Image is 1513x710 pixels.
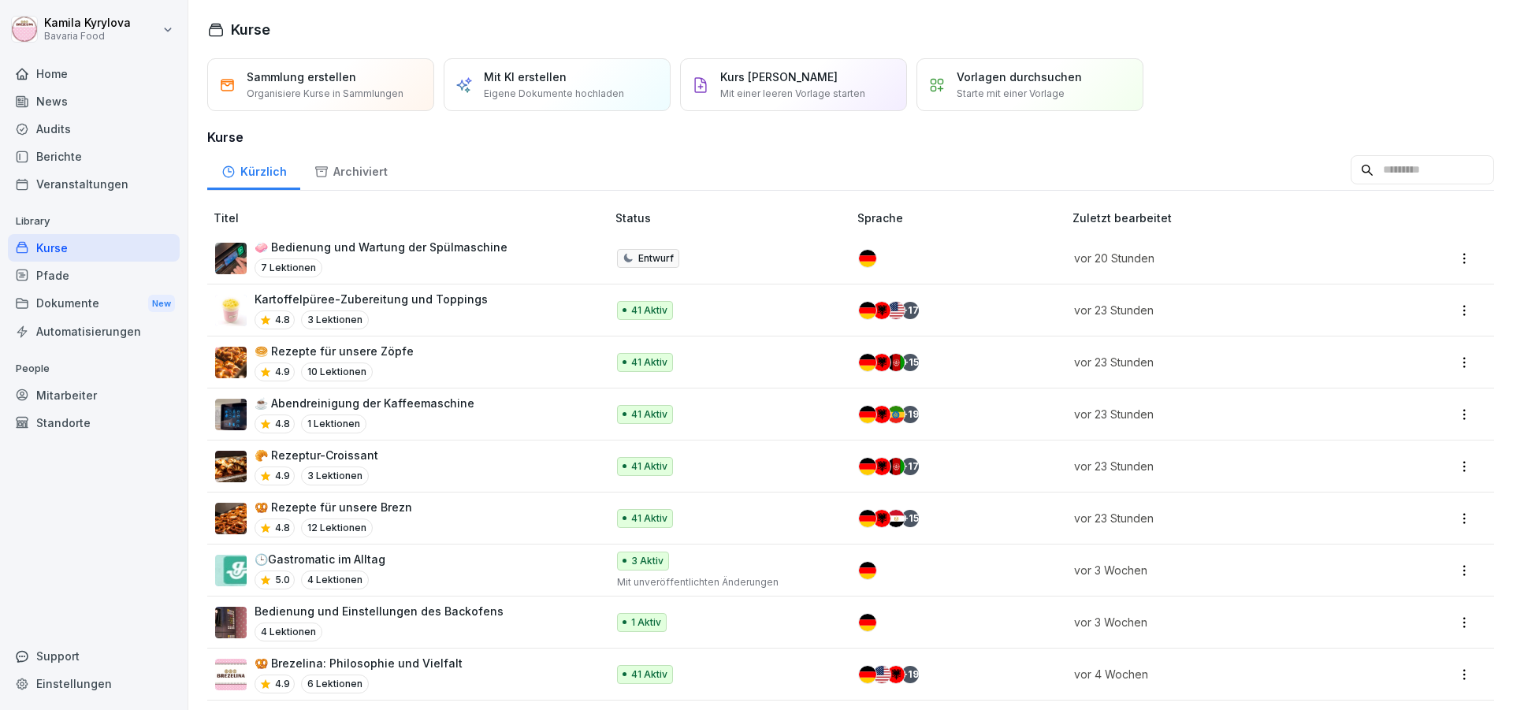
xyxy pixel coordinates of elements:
p: 3 Lektionen [301,467,369,485]
p: 41 Aktiv [631,667,667,682]
div: Dokumente [8,289,180,318]
p: 4.9 [275,365,290,379]
a: Home [8,60,180,87]
p: vor 23 Stunden [1074,302,1367,318]
p: 5.0 [275,573,290,587]
p: vor 23 Stunden [1074,406,1367,422]
img: af.svg [887,354,905,371]
p: Kartoffelpüree-Zubereitung und Toppings [255,291,488,307]
div: Pfade [8,262,180,289]
p: 4.9 [275,677,290,691]
p: 🥐 Rezeptur-Croissant [255,447,378,463]
p: 🧼 Bedienung und Wartung der Spülmaschine [255,239,507,255]
div: New [148,295,175,313]
p: 41 Aktiv [631,407,667,422]
a: Archiviert [300,150,401,190]
a: Audits [8,115,180,143]
p: 41 Aktiv [631,459,667,474]
h3: Kurse [207,128,1494,147]
p: Status [615,210,851,226]
p: Sprache [857,210,1066,226]
img: al.svg [873,510,890,527]
img: de.svg [859,666,876,683]
p: vor 4 Wochen [1074,666,1367,682]
a: Automatisierungen [8,318,180,345]
p: Mit einer leeren Vorlage starten [720,87,865,101]
div: + 17 [901,458,919,475]
img: g80a8fc6kexzniuu9it64ulf.png [215,347,247,378]
p: vor 3 Wochen [1074,614,1367,630]
img: et.svg [887,406,905,423]
p: 4.8 [275,313,290,327]
a: Veranstaltungen [8,170,180,198]
p: 🥨 Rezepte für unsere Brezn [255,499,412,515]
img: ur5kfpj4g1mhuir9rzgpc78h.png [215,295,247,326]
p: 7 Lektionen [255,258,322,277]
p: vor 23 Stunden [1074,354,1367,370]
p: ☕ Abendreinigung der Kaffeemaschine [255,395,474,411]
a: Kurse [8,234,180,262]
img: eg.svg [887,510,905,527]
img: fkzffi32ddptk8ye5fwms4as.png [215,659,247,690]
a: DokumenteNew [8,289,180,318]
img: um2bbbjq4dbxxqlrsbhdtvqt.png [215,399,247,430]
p: 10 Lektionen [301,362,373,381]
p: 🥨 Brezelina: Philosophie und Vielfalt [255,655,463,671]
p: 4.8 [275,521,290,535]
p: 🥯 Rezepte für unsere Zöpfe [255,343,414,359]
img: de.svg [859,406,876,423]
p: Bavaria Food [44,31,131,42]
h1: Kurse [231,19,270,40]
img: de.svg [859,562,876,579]
p: 12 Lektionen [301,519,373,537]
img: de.svg [859,510,876,527]
p: vor 23 Stunden [1074,510,1367,526]
a: Mitarbeiter [8,381,180,409]
p: vor 20 Stunden [1074,250,1367,266]
p: 6 Lektionen [301,675,369,693]
p: 🕒Gastromatic im Alltag [255,551,385,567]
img: us.svg [887,302,905,319]
img: wxm90gn7bi8v0z1otajcw90g.png [215,503,247,534]
p: vor 23 Stunden [1074,458,1367,474]
img: de.svg [859,458,876,475]
div: + 17 [901,302,919,319]
p: 41 Aktiv [631,355,667,370]
p: 3 Lektionen [301,310,369,329]
a: Kürzlich [207,150,300,190]
p: Kamila Kyrylova [44,17,131,30]
p: Eigene Dokumente hochladen [484,87,624,101]
div: + 15 [901,354,919,371]
img: al.svg [873,302,890,319]
img: al.svg [873,458,890,475]
p: Vorlagen durchsuchen [957,69,1082,85]
div: News [8,87,180,115]
p: 41 Aktiv [631,511,667,526]
a: Berichte [8,143,180,170]
img: uiwnpppfzomfnd70mlw8txee.png [215,451,247,482]
img: al.svg [873,354,890,371]
a: Standorte [8,409,180,437]
p: 4.8 [275,417,290,431]
div: + 15 [901,510,919,527]
div: + 19 [901,666,919,683]
p: Zuletzt bearbeitet [1072,210,1386,226]
img: af.svg [887,458,905,475]
a: Einstellungen [8,670,180,697]
p: 4 Lektionen [301,571,369,589]
div: Support [8,642,180,670]
p: Mit KI erstellen [484,69,567,85]
p: Kurs [PERSON_NAME] [720,69,838,85]
p: Entwurf [638,251,674,266]
p: Mit unveröffentlichten Änderungen [617,575,832,589]
p: Sammlung erstellen [247,69,356,85]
